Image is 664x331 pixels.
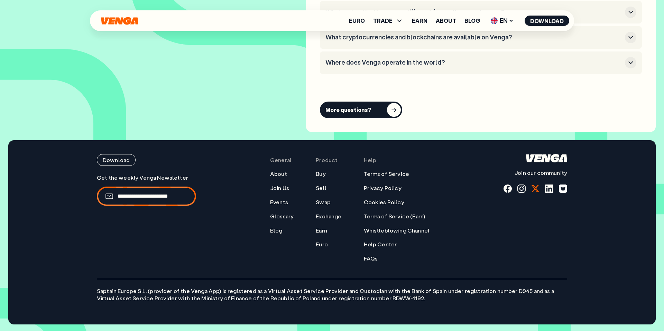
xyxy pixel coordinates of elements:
[325,34,622,41] h3: What cryptocurrencies and blockchains are available on Venga?
[373,18,393,23] span: TRADE
[412,18,427,23] a: Earn
[364,227,430,234] a: Whistleblowing Channel
[364,213,425,220] a: Terms of Service (Earn)
[464,18,480,23] a: Blog
[531,185,539,193] a: x
[325,7,636,18] button: What makes the Venga app different from other crypto apps?
[97,154,136,166] button: Download
[270,213,294,220] a: Glossary
[364,185,402,192] a: Privacy Policy
[316,157,338,164] span: Product
[316,185,326,192] a: Sell
[270,185,289,192] a: Join Us
[525,16,569,26] button: Download
[364,170,409,178] a: Terms of Service
[325,59,622,66] h3: Where does Venga operate in the world?
[504,185,512,193] a: fb
[316,227,327,234] a: Earn
[97,154,196,166] a: Download
[526,154,567,162] svg: Home
[270,157,292,164] span: General
[436,18,456,23] a: About
[97,174,196,181] p: Get the weekly Venga Newsletter
[325,106,371,113] div: More questions?
[545,185,553,193] a: linkedin
[270,170,287,178] a: About
[559,185,567,193] a: warpcast
[316,199,331,206] a: Swap
[364,157,377,164] span: Help
[364,199,404,206] a: Cookies Policy
[100,17,139,25] svg: Home
[491,17,498,24] img: flag-uk
[349,18,365,23] a: Euro
[270,227,283,234] a: Blog
[488,15,516,26] span: EN
[364,241,397,248] a: Help Center
[316,170,325,178] a: Buy
[316,213,341,220] a: Exchange
[325,57,636,68] button: Where does Venga operate in the world?
[316,241,328,248] a: Euro
[270,199,288,206] a: Events
[504,169,567,177] p: Join our community
[364,255,378,262] a: FAQs
[97,279,567,302] p: Saptain Europe S.L. (provider of the Venga App) is registered as a Virtual Asset Service Provider...
[325,8,622,16] h3: What makes the Venga app different from other crypto apps?
[517,185,526,193] a: instagram
[325,32,636,43] button: What cryptocurrencies and blockchains are available on Venga?
[373,17,404,25] span: TRADE
[320,102,402,118] button: More questions?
